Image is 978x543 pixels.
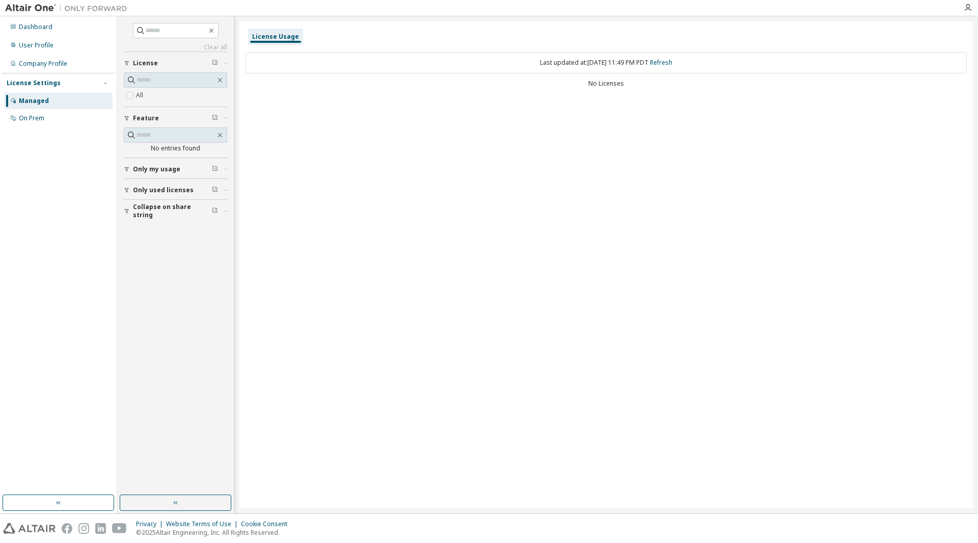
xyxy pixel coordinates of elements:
[124,43,227,51] a: Clear all
[95,523,106,534] img: linkedin.svg
[252,33,299,41] div: License Usage
[112,523,127,534] img: youtube.svg
[246,52,967,73] div: Last updated at: [DATE] 11:49 PM PDT
[78,523,89,534] img: instagram.svg
[133,59,158,67] span: License
[136,528,293,537] p: © 2025 Altair Engineering, Inc. All Rights Reserved.
[241,520,293,528] div: Cookie Consent
[62,523,72,534] img: facebook.svg
[133,114,159,122] span: Feature
[246,80,967,88] div: No Licenses
[124,107,227,130] button: Feature
[212,114,218,122] span: Clear filter
[212,59,218,67] span: Clear filter
[19,41,53,49] div: User Profile
[19,23,52,31] div: Dashboard
[124,158,227,180] button: Only my usage
[19,60,67,68] div: Company Profile
[124,179,227,201] button: Only used licenses
[7,79,61,87] div: License Settings
[133,203,212,219] span: Collapse on share string
[133,165,180,173] span: Only my usage
[212,165,218,173] span: Clear filter
[136,520,166,528] div: Privacy
[212,186,218,194] span: Clear filter
[5,3,132,13] img: Altair One
[124,52,227,74] button: License
[133,186,194,194] span: Only used licenses
[212,207,218,215] span: Clear filter
[124,144,227,152] div: No entries found
[3,523,56,534] img: altair_logo.svg
[124,200,227,222] button: Collapse on share string
[19,97,49,105] div: Managed
[166,520,241,528] div: Website Terms of Use
[136,89,145,101] label: All
[19,114,44,122] div: On Prem
[650,58,672,67] a: Refresh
